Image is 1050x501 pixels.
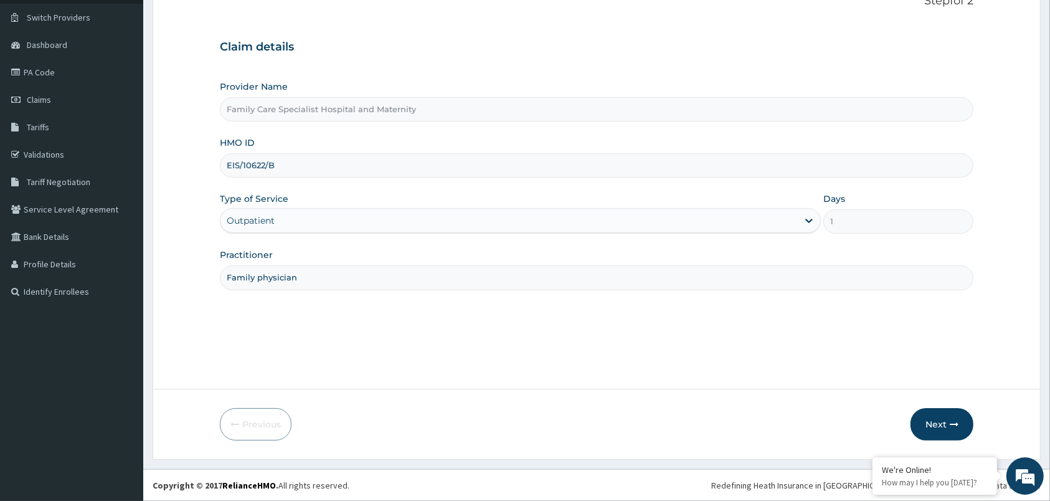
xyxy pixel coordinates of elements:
[72,157,172,283] span: We're online!
[27,12,90,23] span: Switch Providers
[220,153,973,178] input: Enter HMO ID
[27,94,51,105] span: Claims
[711,479,1041,492] div: Redefining Heath Insurance in [GEOGRAPHIC_DATA] using Telemedicine and Data Science!
[220,265,973,290] input: Enter Name
[27,122,49,133] span: Tariffs
[220,136,255,149] label: HMO ID
[222,480,276,491] a: RelianceHMO
[227,214,275,227] div: Outpatient
[882,477,988,488] p: How may I help you today?
[220,193,288,205] label: Type of Service
[6,340,237,384] textarea: Type your message and hit 'Enter'
[204,6,234,36] div: Minimize live chat window
[823,193,845,205] label: Days
[143,469,1050,501] footer: All rights reserved.
[910,408,973,441] button: Next
[65,70,209,86] div: Chat with us now
[220,41,973,54] h3: Claim details
[220,408,291,441] button: Previous
[27,39,67,50] span: Dashboard
[27,176,90,188] span: Tariff Negotiation
[23,62,50,93] img: d_794563401_company_1708531726252_794563401
[153,480,278,491] strong: Copyright © 2017 .
[220,80,288,93] label: Provider Name
[882,464,988,475] div: We're Online!
[220,249,273,261] label: Practitioner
